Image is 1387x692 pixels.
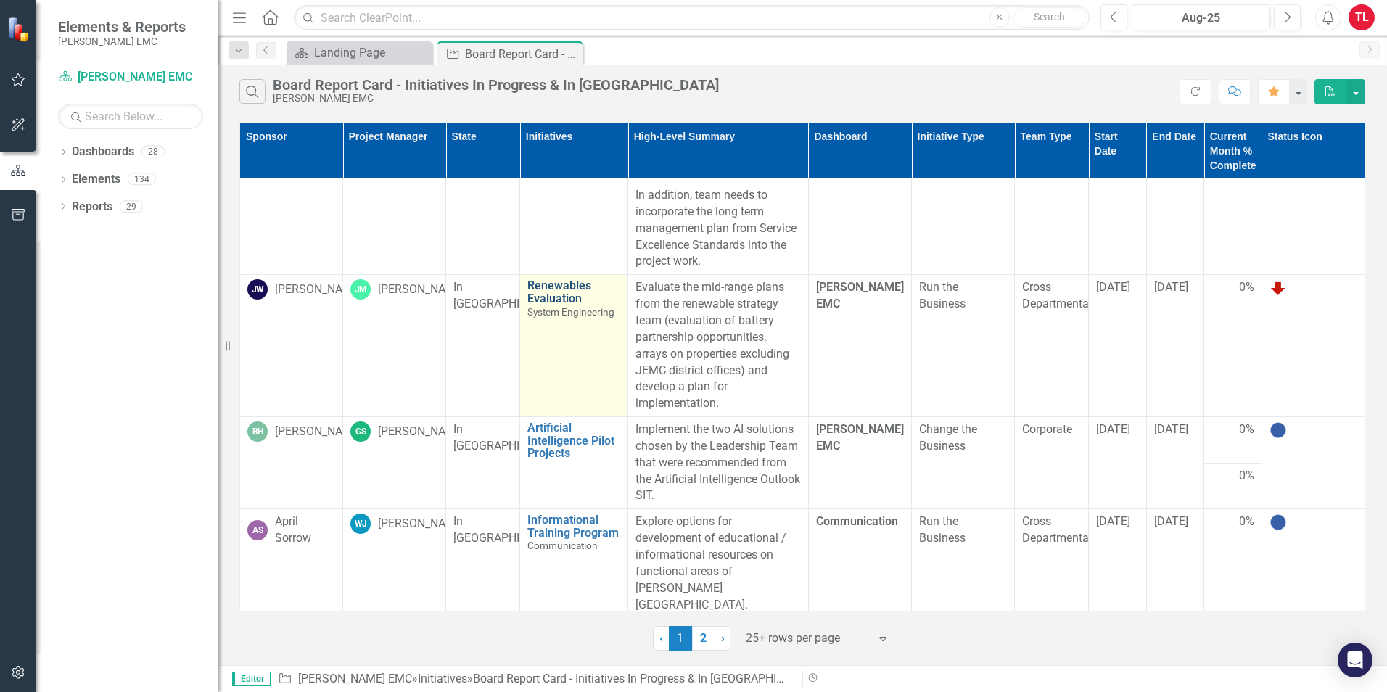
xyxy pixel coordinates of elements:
[465,45,579,63] div: Board Report Card - Initiatives In Progress & In [GEOGRAPHIC_DATA]
[527,279,620,305] a: Renewables Evaluation
[1269,279,1287,297] img: Below Target
[1154,280,1188,294] span: [DATE]
[343,509,446,618] td: Double-Click to Edit
[1089,275,1147,417] td: Double-Click to Edit
[1096,422,1130,436] span: [DATE]
[72,144,134,160] a: Dashboards
[527,540,598,551] span: Communication
[275,424,362,440] div: [PERSON_NAME]
[350,421,371,442] div: GS
[314,44,428,62] div: Landing Page
[912,509,1015,618] td: Double-Click to Edit
[1022,280,1092,310] span: Cross Departmental
[520,509,628,618] td: Double-Click to Edit Right Click for Context Menu
[1349,4,1375,30] button: TL
[1239,279,1254,296] span: 0%
[446,417,520,509] td: Double-Click to Edit
[692,626,715,651] a: 2
[275,514,335,547] div: April Sorrow
[453,422,563,453] span: In [GEOGRAPHIC_DATA]
[446,509,520,618] td: Double-Click to Edit
[473,672,820,685] div: Board Report Card - Initiatives In Progress & In [GEOGRAPHIC_DATA]
[1089,509,1147,618] td: Double-Click to Edit
[1146,509,1204,618] td: Double-Click to Edit
[1154,422,1188,436] span: [DATE]
[378,516,465,532] div: [PERSON_NAME]
[816,280,904,310] span: [PERSON_NAME] EMC
[273,77,719,93] div: Board Report Card - Initiatives In Progress & In [GEOGRAPHIC_DATA]
[919,280,966,310] span: Run the Business
[453,280,563,310] span: In [GEOGRAPHIC_DATA]
[1096,514,1130,528] span: [DATE]
[628,417,809,509] td: Double-Click to Edit
[919,422,977,453] span: Change the Business
[1262,417,1365,509] td: Double-Click to Edit
[635,279,801,412] p: Evaluate the mid-range plans from the renewable strategy team (evaluation of battery partnership ...
[912,417,1015,509] td: Double-Click to Edit
[1239,468,1254,485] span: 0%
[1338,643,1372,677] div: Open Intercom Messenger
[378,424,465,440] div: [PERSON_NAME]
[1146,417,1204,509] td: Double-Click to Edit
[247,520,268,540] div: AS
[247,279,268,300] div: JW
[58,36,186,47] small: [PERSON_NAME] EMC
[1015,509,1089,618] td: Double-Click to Edit
[1034,11,1065,22] span: Search
[58,104,203,129] input: Search Below...
[527,306,614,318] span: System Engineering
[669,626,692,651] span: 1
[418,672,467,685] a: Initiatives
[520,275,628,417] td: Double-Click to Edit Right Click for Context Menu
[446,275,520,417] td: Double-Click to Edit
[350,279,371,300] div: JM
[1022,422,1072,436] span: Corporate
[1262,509,1365,618] td: Double-Click to Edit
[232,672,271,686] span: Editor
[453,514,563,545] span: In [GEOGRAPHIC_DATA]
[240,509,343,618] td: Double-Click to Edit
[919,514,966,545] span: Run the Business
[1013,7,1086,28] button: Search
[290,44,428,62] a: Landing Page
[141,146,165,158] div: 28
[628,275,809,417] td: Double-Click to Edit
[128,173,156,186] div: 134
[1262,275,1365,417] td: Double-Click to Edit
[350,514,371,534] div: WJ
[343,275,446,417] td: Double-Click to Edit
[628,509,809,618] td: Double-Click to Edit
[912,275,1015,417] td: Double-Click to Edit
[721,631,725,645] span: ›
[343,417,446,509] td: Double-Click to Edit
[58,69,203,86] a: [PERSON_NAME] EMC
[527,514,620,539] a: Informational Training Program
[294,5,1090,30] input: Search ClearPoint...
[635,514,801,613] p: Explore options for development of educational / informational resources on functional areas of [...
[816,514,898,528] span: Communication
[635,184,801,270] p: In addition, team needs to incorporate the long term management plan from Service Excellence Stan...
[1015,275,1089,417] td: Double-Click to Edit
[659,631,663,645] span: ‹
[378,281,465,298] div: [PERSON_NAME]
[1269,514,1287,531] img: No Information
[1132,4,1270,30] button: Aug-25
[816,422,904,453] span: [PERSON_NAME] EMC
[635,421,801,504] p: Implement the two AI solutions chosen by the Leadership Team that were recommended from the Artif...
[7,17,33,42] img: ClearPoint Strategy
[247,421,268,442] div: BH
[298,672,412,685] a: [PERSON_NAME] EMC
[1239,421,1254,438] span: 0%
[273,93,719,104] div: [PERSON_NAME] EMC
[240,417,343,509] td: Double-Click to Edit
[1089,417,1147,509] td: Double-Click to Edit
[1137,9,1265,27] div: Aug-25
[520,417,628,509] td: Double-Click to Edit Right Click for Context Menu
[120,200,143,213] div: 29
[72,199,112,215] a: Reports
[72,171,120,188] a: Elements
[1096,280,1130,294] span: [DATE]
[527,421,620,460] a: Artificial Intelligence Pilot Projects
[1022,514,1092,545] span: Cross Departmental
